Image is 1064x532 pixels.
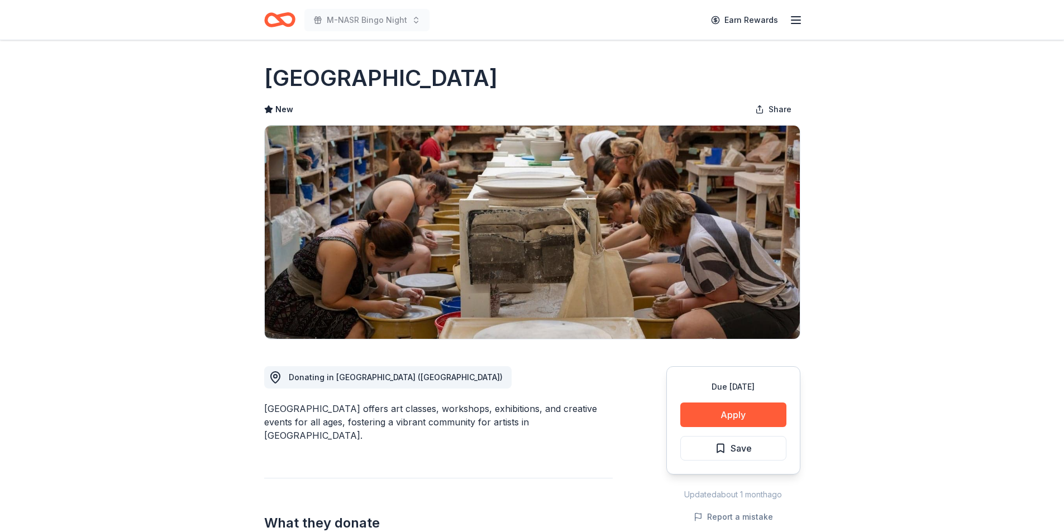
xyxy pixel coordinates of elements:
span: New [275,103,293,116]
div: Due [DATE] [680,380,786,394]
button: Apply [680,402,786,427]
h2: What they donate [264,514,613,532]
h1: [GEOGRAPHIC_DATA] [264,63,498,94]
span: Share [769,103,791,116]
a: Earn Rewards [704,10,785,30]
button: M-NASR Bingo Night [304,9,430,31]
span: Donating in [GEOGRAPHIC_DATA] ([GEOGRAPHIC_DATA]) [289,372,503,382]
button: Save [680,436,786,461]
span: Save [731,441,752,456]
button: Share [746,98,800,121]
button: Report a mistake [694,510,773,524]
img: Image for Lillstreet Art Center [265,126,800,339]
span: M-NASR Bingo Night [327,13,407,27]
a: Home [264,7,295,33]
div: Updated about 1 month ago [666,488,800,501]
div: [GEOGRAPHIC_DATA] offers art classes, workshops, exhibitions, and creative events for all ages, f... [264,402,613,442]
